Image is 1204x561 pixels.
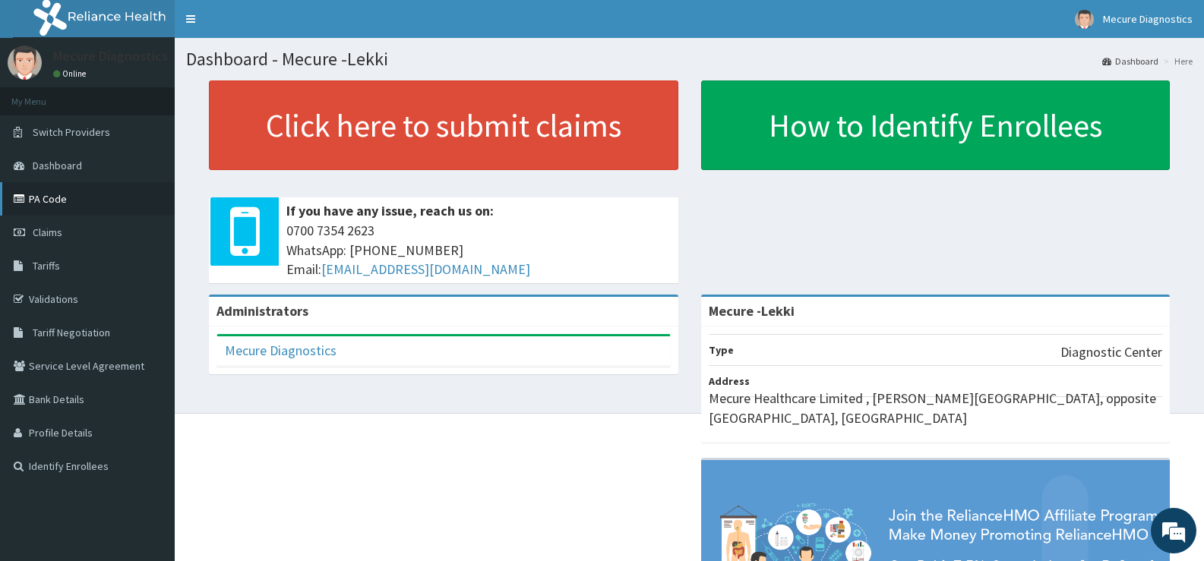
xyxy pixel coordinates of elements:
span: Dashboard [33,159,82,172]
span: Claims [33,225,62,239]
span: Switch Providers [33,125,110,139]
a: Mecure Diagnostics [225,342,337,359]
a: How to Identify Enrollees [701,80,1171,170]
span: 0700 7354 2623 WhatsApp: [PHONE_NUMBER] Email: [286,221,671,279]
span: Mecure Diagnostics [1103,12,1193,26]
strong: Mecure -Lekki [709,302,795,320]
a: Dashboard [1102,55,1158,68]
li: Here [1160,55,1193,68]
b: Type [709,343,734,357]
p: Diagnostic Center [1060,342,1162,362]
span: Tariffs [33,259,60,273]
a: [EMAIL_ADDRESS][DOMAIN_NAME] [321,260,530,278]
b: If you have any issue, reach us on: [286,202,494,219]
b: Administrators [216,302,308,320]
p: Mecure Healthcare Limited , [PERSON_NAME][GEOGRAPHIC_DATA], opposite [GEOGRAPHIC_DATA], [GEOGRAPH... [709,389,1163,427]
a: Click here to submit claims [209,80,678,170]
span: Tariff Negotiation [33,326,110,339]
p: Mecure Diagnostics [53,49,168,63]
img: User Image [1075,10,1094,29]
a: Online [53,68,90,79]
b: Address [709,374,750,388]
h1: Dashboard - Mecure -Lekki [186,49,1193,69]
img: User Image [8,46,42,80]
